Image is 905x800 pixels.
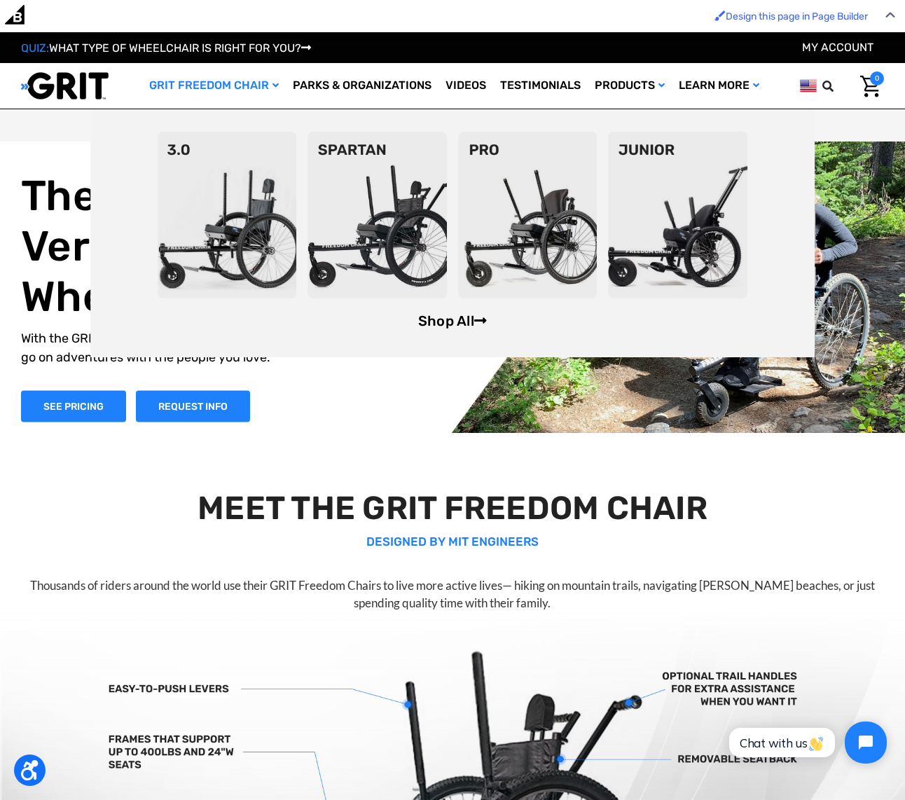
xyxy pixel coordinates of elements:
[608,132,747,298] img: junior-chair.png
[418,312,487,329] a: Shop All
[142,63,286,109] a: GRIT Freedom Chair
[885,12,895,18] img: Close Admin Bar
[22,577,882,612] p: Thousands of riders around the world use their GRIT Freedom Chairs to live more active lives— hik...
[286,63,438,109] a: Parks & Organizations
[22,489,882,527] h2: MEET THE GRIT FREEDOM CHAIR
[800,77,817,95] img: us.png
[588,63,672,109] a: Products
[829,71,850,101] input: Search
[21,41,49,55] span: QUIZ:
[493,63,588,109] a: Testimonials
[850,71,884,101] a: Cart with 0 items
[726,11,868,22] span: Design this page in Page Builder
[714,10,726,21] img: Enabled brush for page builder edit.
[158,132,296,298] img: 3point0.png
[714,710,899,775] iframe: Tidio Chat
[458,132,597,298] img: pro-chair.png
[870,71,884,85] span: 0
[707,4,875,29] a: Enabled brush for page builder edit. Design this page in Page Builder
[438,63,493,109] a: Videos
[308,132,447,298] img: spartan2.png
[21,170,463,322] h1: The World's Most Versatile All-Terrain Wheelchair
[672,63,766,109] a: Learn More
[21,390,126,422] a: Shop Now
[21,329,463,366] p: With the GRIT Freedom Chair, explore the outdoors, get daily exercise, and go on adventures with ...
[802,41,873,54] a: Account
[21,41,311,55] a: QUIZ:WHAT TYPE OF WHEELCHAIR IS RIGHT FOR YOU?
[22,533,882,551] p: DESIGNED BY MIT ENGINEERS
[21,71,109,100] img: GRIT All-Terrain Wheelchair and Mobility Equipment
[136,390,250,422] a: Slide number 1, Request Information
[860,76,880,97] img: Cart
